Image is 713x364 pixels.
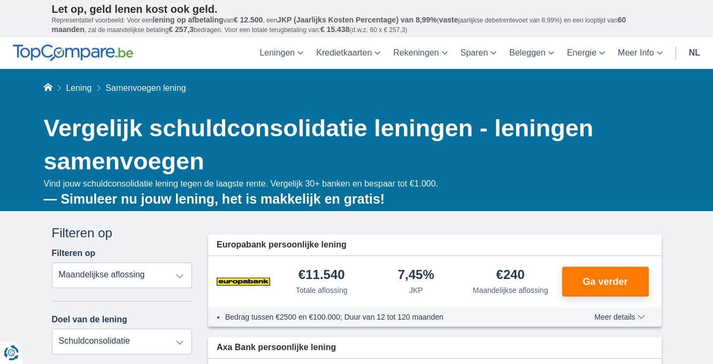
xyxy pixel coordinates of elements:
[234,16,263,24] span: € 12.500
[454,37,503,69] a: Sparen
[253,37,310,69] a: Leningen
[13,44,133,61] img: TopCompare
[52,16,626,34] span: 60 maanden
[473,285,548,296] div: Maandelijkse aflossing
[496,268,525,283] div: €240
[296,285,348,296] div: Totale aflossing
[298,268,345,283] div: €11.540
[310,37,387,69] a: Kredietkaarten
[611,37,669,69] a: Meer Info
[66,83,91,92] a: Lening
[561,37,611,69] a: Energie
[44,178,662,208] div: Vind jouw schuldconsolidatie lening tegen de laagste rente. Vergelijk 30+ banken en bespaar tot €...
[387,37,454,69] a: Rekeningen
[409,285,423,296] div: JKP
[277,16,437,24] span: JKP (Jaarlijks Kosten Percentage) van 8,99%
[52,249,96,258] label: Filteren op
[225,312,555,322] li: Bedrag tussen €2500 en €100.000; Duur van 12 tot 120 maanden
[44,83,52,92] a: Home
[683,37,707,69] a: nl
[217,239,347,251] span: Europabank persoonlijke lening
[398,268,434,283] div: 7,45%
[52,16,662,35] p: Representatief voorbeeld: Voor een van , een ( jaarlijkse debetrentevoet van 8,99%) en een loopti...
[594,313,645,321] span: Meer details
[320,25,350,34] span: € 15.438
[44,112,662,178] h1: Vergelijk schuldconsolidatie leningen - leningen samenvoegen
[503,37,561,69] a: Beleggen
[168,25,194,34] span: € 257,3
[217,342,336,354] span: Axa Bank persoonlijke lening
[105,83,186,92] span: Samenvoegen lening
[52,224,193,242] div: Filteren op
[586,313,653,321] button: Meer details
[52,3,662,16] p: Let op, geld lenen kost ook geld.
[52,315,127,324] label: Doel van de lening
[152,16,223,24] span: lening op afbetaling
[582,277,627,286] span: Ga verder
[44,191,385,206] b: — Simuleer nu jouw lening, het is makkelijk en gratis!
[217,268,270,295] img: product.pl.alt Europabank
[562,267,649,297] button: Ga verder
[439,16,458,24] span: vaste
